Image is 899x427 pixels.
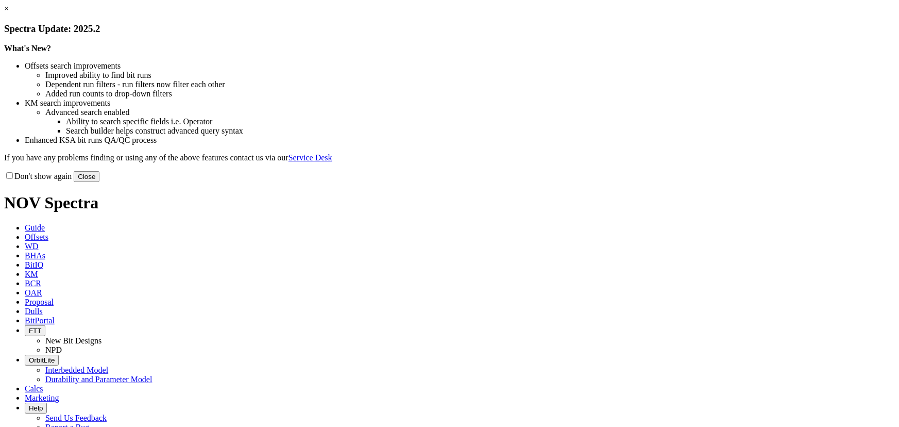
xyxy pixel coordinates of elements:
a: Service Desk [289,153,332,162]
li: Dependent run filters - run filters now filter each other [45,80,895,89]
h3: Spectra Update: 2025.2 [4,23,895,35]
a: NPD [45,346,62,354]
strong: What's New? [4,44,51,53]
a: Interbedded Model [45,366,108,374]
a: Durability and Parameter Model [45,375,152,384]
p: If you have any problems finding or using any of the above features contact us via our [4,153,895,162]
span: KM [25,270,38,278]
button: Close [74,171,99,182]
span: Marketing [25,393,59,402]
input: Don't show again [6,172,13,179]
span: FTT [29,327,41,335]
span: BitPortal [25,316,55,325]
li: Improved ability to find bit runs [45,71,895,80]
a: × [4,4,9,13]
li: Added run counts to drop-down filters [45,89,895,98]
label: Don't show again [4,172,72,180]
a: Send Us Feedback [45,414,107,422]
span: Calcs [25,384,43,393]
span: Proposal [25,298,54,306]
span: Dulls [25,307,43,316]
span: BCR [25,279,41,288]
span: Guide [25,223,45,232]
span: OAR [25,288,42,297]
h1: NOV Spectra [4,193,895,212]
span: BHAs [25,251,45,260]
span: WD [25,242,39,251]
span: OrbitLite [29,356,55,364]
li: Search builder helps construct advanced query syntax [66,126,895,136]
span: Help [29,404,43,412]
li: Enhanced KSA bit runs QA/QC process [25,136,895,145]
li: Advanced search enabled [45,108,895,117]
a: New Bit Designs [45,336,101,345]
span: Offsets [25,233,48,241]
li: Ability to search specific fields i.e. Operator [66,117,895,126]
li: KM search improvements [25,98,895,108]
li: Offsets search improvements [25,61,895,71]
span: BitIQ [25,260,43,269]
